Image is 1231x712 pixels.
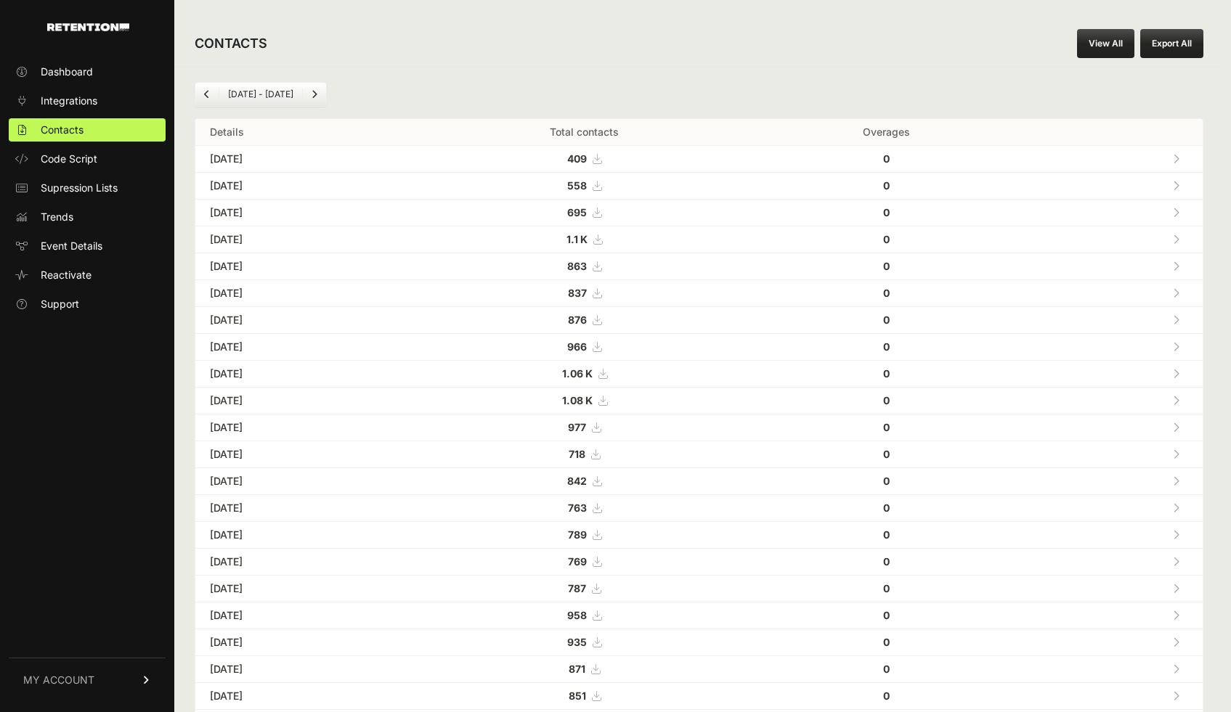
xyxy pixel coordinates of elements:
[195,173,415,200] td: [DATE]
[9,176,166,200] a: Supression Lists
[195,280,415,307] td: [DATE]
[883,314,890,326] strong: 0
[9,658,166,702] a: MY ACCOUNT
[195,307,415,334] td: [DATE]
[568,528,601,541] a: 789
[883,179,890,192] strong: 0
[568,287,587,299] strong: 837
[883,502,890,514] strong: 0
[568,287,601,299] a: 837
[1140,29,1203,58] button: Export All
[569,690,601,702] a: 851
[883,394,890,406] strong: 0
[569,663,600,675] a: 871
[41,65,93,79] span: Dashboard
[415,119,755,146] th: Total contacts
[41,210,73,224] span: Trends
[568,555,587,568] strong: 769
[195,602,415,629] td: [DATE]
[883,475,890,487] strong: 0
[568,555,601,568] a: 769
[568,582,601,594] a: 787
[9,292,166,316] a: Support
[562,367,607,380] a: 1.06 K
[567,636,601,648] a: 935
[9,118,166,142] a: Contacts
[569,690,586,702] strong: 851
[567,206,587,218] strong: 695
[567,179,601,192] a: 558
[883,287,890,299] strong: 0
[9,147,166,171] a: Code Script
[568,421,601,433] a: 977
[195,361,415,388] td: [DATE]
[568,528,587,541] strong: 789
[567,609,587,621] strong: 958
[567,475,601,487] a: 842
[569,663,585,675] strong: 871
[9,205,166,229] a: Trends
[569,448,585,460] strong: 718
[567,260,601,272] a: 863
[562,394,593,406] strong: 1.08 K
[219,89,302,100] li: [DATE] - [DATE]
[883,233,890,245] strong: 0
[195,253,415,280] td: [DATE]
[883,555,890,568] strong: 0
[566,233,588,245] strong: 1.1 K
[567,152,587,165] strong: 409
[562,367,593,380] strong: 1.06 K
[195,334,415,361] td: [DATE]
[41,268,92,282] span: Reactivate
[567,260,587,272] strong: 863
[195,119,415,146] th: Details
[303,83,326,106] a: Next
[41,181,118,195] span: Supression Lists
[195,683,415,710] td: [DATE]
[23,673,94,687] span: MY ACCOUNT
[883,152,890,165] strong: 0
[195,522,415,549] td: [DATE]
[195,388,415,414] td: [DATE]
[41,123,84,137] span: Contacts
[195,226,415,253] td: [DATE]
[195,495,415,522] td: [DATE]
[883,448,890,460] strong: 0
[195,33,267,54] h2: CONTACTS
[195,441,415,468] td: [DATE]
[9,263,166,287] a: Reactivate
[562,394,607,406] a: 1.08 K
[568,502,601,514] a: 763
[568,502,587,514] strong: 763
[41,239,102,253] span: Event Details
[567,340,587,353] strong: 966
[883,528,890,541] strong: 0
[567,340,601,353] a: 966
[195,200,415,226] td: [DATE]
[567,609,601,621] a: 958
[195,83,219,106] a: Previous
[568,421,586,433] strong: 977
[883,340,890,353] strong: 0
[568,314,587,326] strong: 876
[883,663,890,675] strong: 0
[195,656,415,683] td: [DATE]
[41,152,97,166] span: Code Script
[883,636,890,648] strong: 0
[883,421,890,433] strong: 0
[568,582,586,594] strong: 787
[566,233,602,245] a: 1.1 K
[41,94,97,108] span: Integrations
[567,636,587,648] strong: 935
[883,690,890,702] strong: 0
[755,119,1019,146] th: Overages
[9,60,166,83] a: Dashboard
[41,297,79,311] span: Support
[569,448,600,460] a: 718
[883,582,890,594] strong: 0
[883,367,890,380] strong: 0
[195,549,415,576] td: [DATE]
[568,314,601,326] a: 876
[883,260,890,272] strong: 0
[883,206,890,218] strong: 0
